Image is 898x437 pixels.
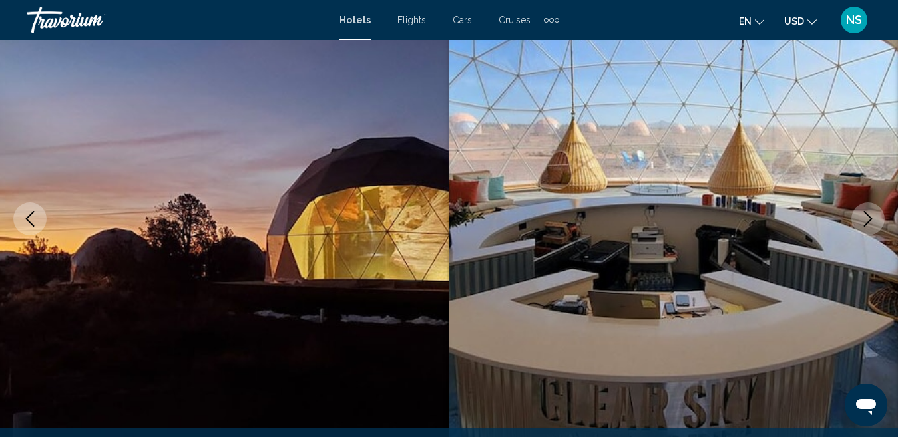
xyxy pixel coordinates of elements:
span: NS [846,13,862,27]
button: User Menu [837,6,871,34]
button: Change language [739,11,764,31]
a: Cruises [499,15,531,25]
span: USD [784,16,804,27]
a: Hotels [339,15,371,25]
button: Change currency [784,11,817,31]
a: Cars [453,15,472,25]
button: Previous image [13,202,47,235]
span: en [739,16,752,27]
iframe: Button to launch messaging window [845,384,887,426]
a: Flights [397,15,426,25]
a: Travorium [27,7,326,33]
button: Next image [851,202,885,235]
button: Extra navigation items [544,9,559,31]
